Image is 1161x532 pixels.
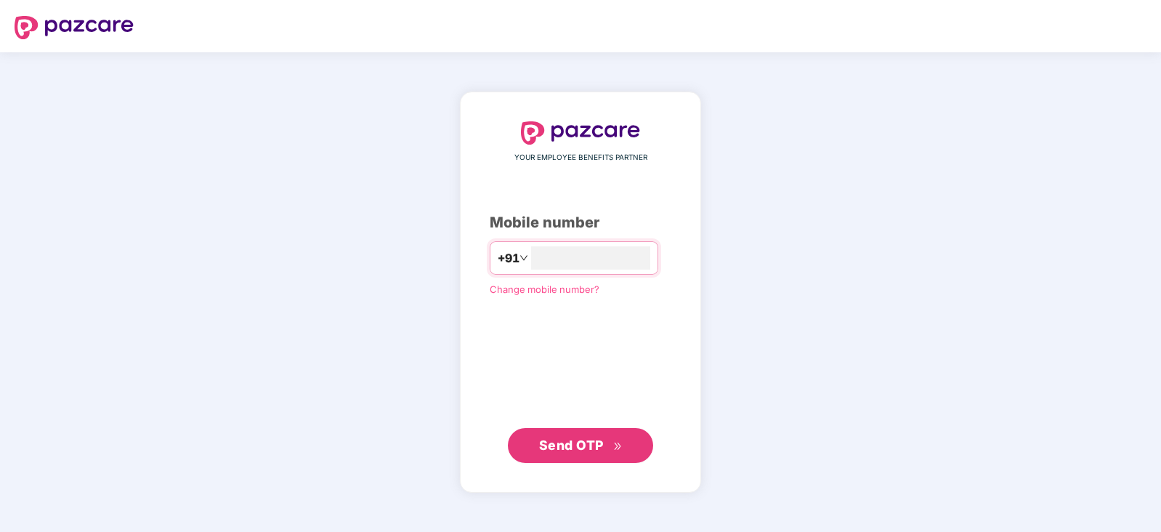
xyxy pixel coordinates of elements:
[490,211,671,234] div: Mobile number
[539,438,604,453] span: Send OTP
[519,254,528,262] span: down
[514,152,647,164] span: YOUR EMPLOYEE BENEFITS PARTNER
[15,16,134,39] img: logo
[521,121,640,145] img: logo
[508,428,653,463] button: Send OTPdouble-right
[490,283,599,295] a: Change mobile number?
[613,442,623,451] span: double-right
[498,249,519,267] span: +91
